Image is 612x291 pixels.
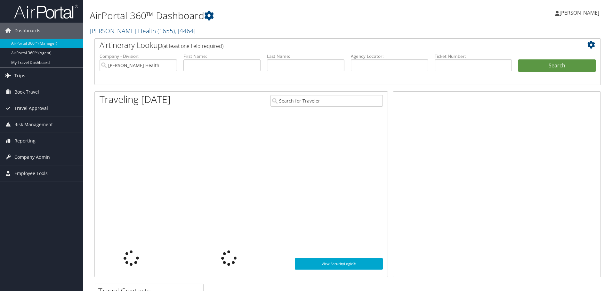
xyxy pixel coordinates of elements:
[14,165,48,181] span: Employee Tools
[435,53,512,59] label: Ticket Number:
[351,53,428,59] label: Agency Locator:
[90,9,434,22] h1: AirPortal 360™ Dashboard
[555,3,606,22] a: [PERSON_NAME]
[100,40,553,50] h2: Airtinerary Lookup
[14,4,78,19] img: airportal-logo.png
[14,100,48,116] span: Travel Approval
[90,27,196,35] a: [PERSON_NAME] Health
[175,27,196,35] span: , [ 4464 ]
[560,9,599,16] span: [PERSON_NAME]
[14,68,25,84] span: Trips
[270,95,383,107] input: Search for Traveler
[295,258,383,270] a: View SecurityLogic®
[183,53,261,59] label: First Name:
[162,42,223,50] span: (at least one field required)
[14,84,39,100] span: Book Travel
[100,53,177,59] label: Company - Division:
[518,59,596,72] button: Search
[14,117,53,133] span: Risk Management
[267,53,344,59] label: Last Name:
[14,133,36,149] span: Reporting
[14,149,50,165] span: Company Admin
[100,93,171,106] h1: Traveling [DATE]
[14,23,40,39] span: Dashboards
[157,27,175,35] span: ( 1655 )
